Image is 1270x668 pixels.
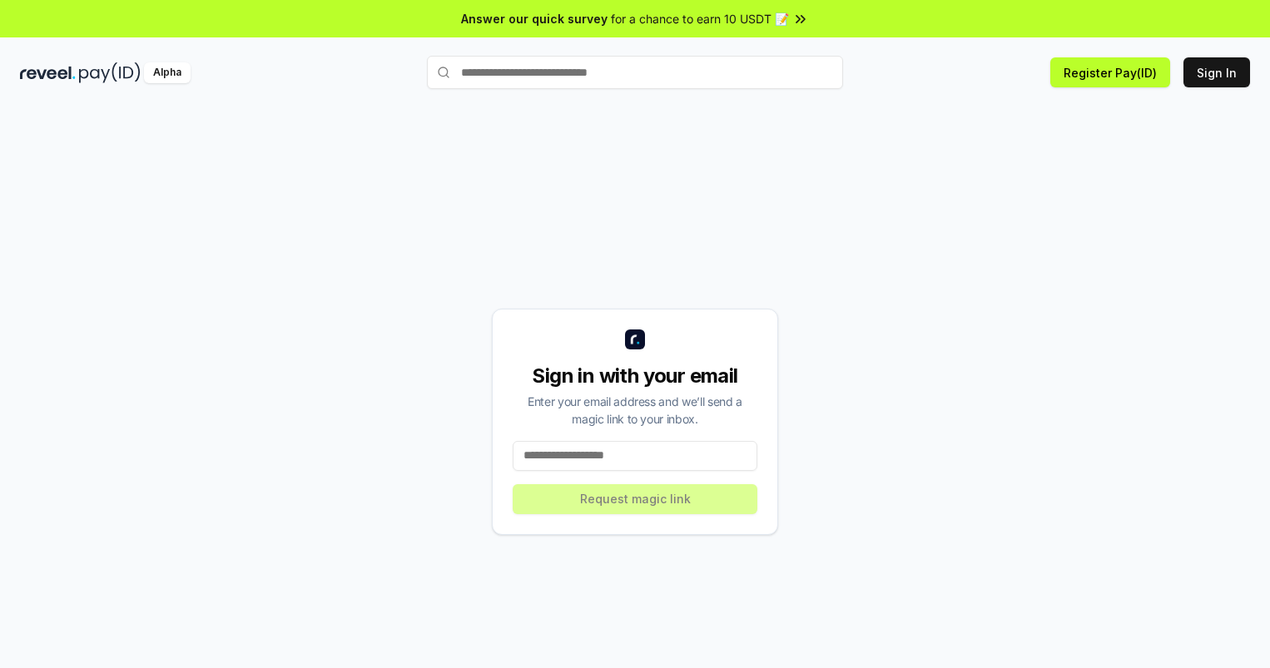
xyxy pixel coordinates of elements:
span: for a chance to earn 10 USDT 📝 [611,10,789,27]
img: pay_id [79,62,141,83]
div: Sign in with your email [513,363,757,389]
img: logo_small [625,329,645,349]
button: Register Pay(ID) [1050,57,1170,87]
img: reveel_dark [20,62,76,83]
div: Alpha [144,62,191,83]
button: Sign In [1183,57,1250,87]
div: Enter your email address and we’ll send a magic link to your inbox. [513,393,757,428]
span: Answer our quick survey [461,10,608,27]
